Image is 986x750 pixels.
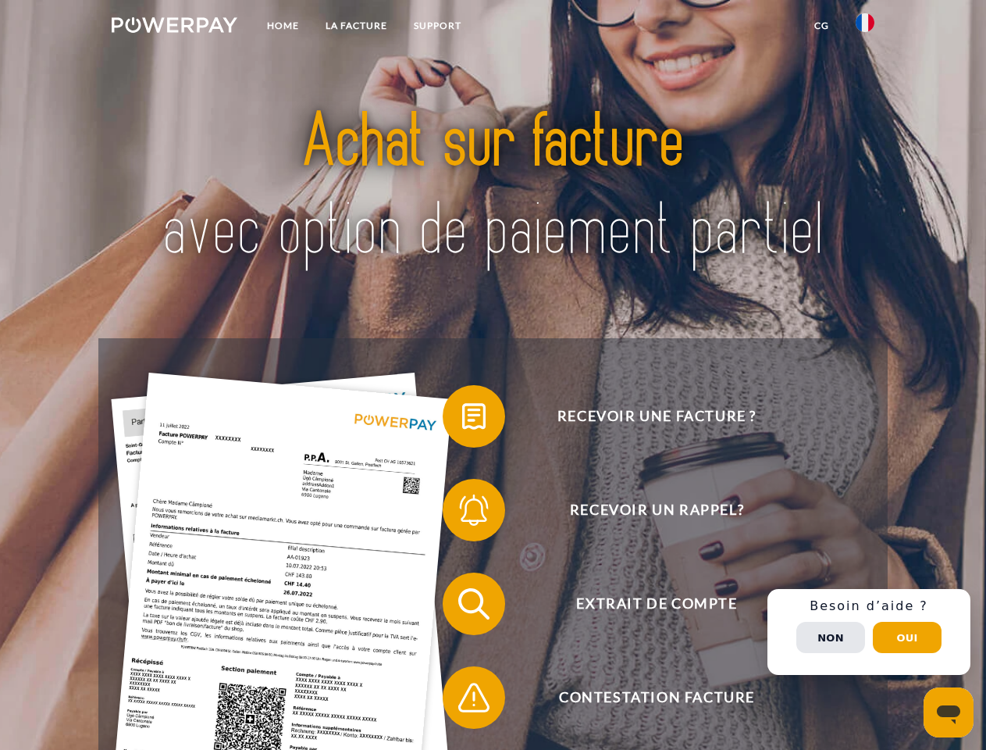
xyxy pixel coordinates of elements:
span: Recevoir un rappel? [465,479,848,541]
span: Contestation Facture [465,666,848,729]
h3: Besoin d’aide ? [777,598,961,614]
button: Oui [873,622,942,653]
button: Recevoir un rappel? [443,479,849,541]
a: LA FACTURE [312,12,400,40]
button: Recevoir une facture ? [443,385,849,448]
button: Contestation Facture [443,666,849,729]
a: CG [801,12,842,40]
img: qb_warning.svg [454,678,493,717]
span: Recevoir une facture ? [465,385,848,448]
a: Home [254,12,312,40]
button: Non [796,622,865,653]
img: qb_bill.svg [454,397,493,436]
img: qb_search.svg [454,584,493,623]
div: Schnellhilfe [767,589,970,675]
iframe: Bouton de lancement de la fenêtre de messagerie [924,687,974,737]
a: Support [400,12,475,40]
img: qb_bell.svg [454,491,493,530]
img: fr [856,13,874,32]
img: title-powerpay_fr.svg [149,75,837,299]
img: logo-powerpay-white.svg [112,17,237,33]
button: Extrait de compte [443,573,849,635]
span: Extrait de compte [465,573,848,635]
